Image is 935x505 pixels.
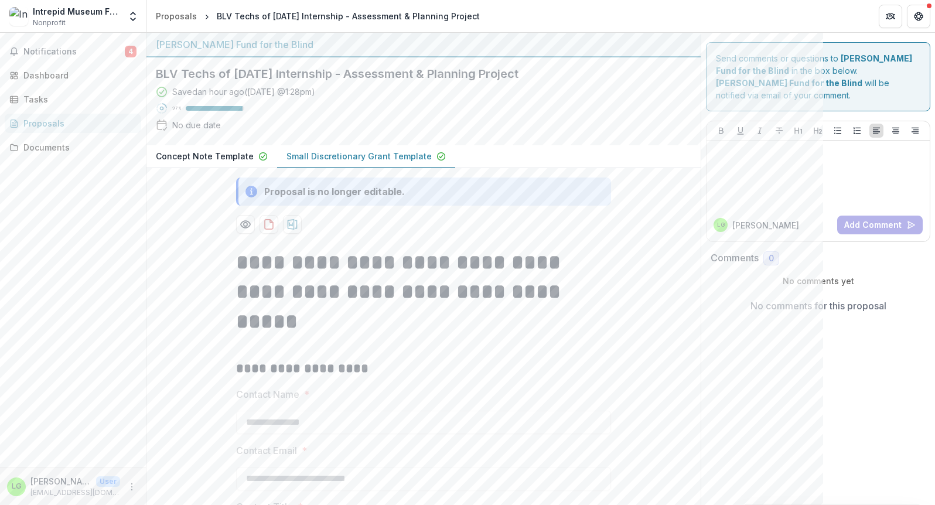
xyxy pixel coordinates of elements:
p: Concept Note Template [156,150,254,162]
div: Intrepid Museum Foundation [33,5,120,18]
button: Preview c9bccf63-37a4-44f8-a9d1-ffa5ed654019-1.pdf [236,215,255,234]
p: No comments for this proposal [750,299,886,313]
button: Heading 1 [791,124,806,138]
span: Notifications [23,47,125,57]
div: Louise Gormanly [717,222,725,228]
h2: Comments [711,252,759,264]
button: Align Center [889,124,903,138]
button: More [125,480,139,494]
nav: breadcrumb [151,8,484,25]
div: Tasks [23,93,132,105]
div: Proposal is no longer editable. [264,185,405,199]
div: BLV Techs of [DATE] Internship - Assessment & Planning Project [217,10,480,22]
div: Documents [23,141,132,153]
button: Bullet List [831,124,845,138]
a: Proposals [151,8,202,25]
p: 97 % [172,104,181,112]
button: Get Help [907,5,930,28]
p: [PERSON_NAME] [732,219,799,231]
p: User [96,476,120,487]
button: Underline [733,124,748,138]
button: Ordered List [850,124,864,138]
div: Send comments or questions to in the box below. will be notified via email of your comment. [706,42,930,111]
button: Partners [879,5,902,28]
strong: [PERSON_NAME] Fund for the Blind [716,78,862,88]
button: Strike [772,124,786,138]
div: Proposals [23,117,132,129]
p: Small Discretionary Grant Template [286,150,432,162]
button: Add Comment [837,216,923,234]
button: Bold [714,124,728,138]
a: Tasks [5,90,141,109]
button: Heading 2 [811,124,825,138]
p: [PERSON_NAME] [30,475,91,487]
span: 4 [125,46,137,57]
button: download-proposal [260,215,278,234]
span: 0 [769,254,774,264]
img: Intrepid Museum Foundation [9,7,28,26]
h2: BLV Techs of [DATE] Internship - Assessment & Planning Project [156,67,673,81]
p: [EMAIL_ADDRESS][DOMAIN_NAME] [30,487,120,498]
button: Open entity switcher [125,5,141,28]
div: Dashboard [23,69,132,81]
p: Contact Name [236,387,299,401]
button: Notifications4 [5,42,141,61]
div: Louise Gormanly [12,483,22,490]
p: No comments yet [711,275,926,287]
button: Align Left [869,124,883,138]
div: [PERSON_NAME] Fund for the Blind [156,37,691,52]
div: No due date [172,119,221,131]
button: Italicize [753,124,767,138]
span: Nonprofit [33,18,66,28]
button: download-proposal [283,215,302,234]
div: Saved an hour ago ( [DATE] @ 1:28pm ) [172,86,315,98]
a: Proposals [5,114,141,133]
a: Documents [5,138,141,157]
p: Contact Email [236,443,297,458]
button: Align Right [908,124,922,138]
a: Dashboard [5,66,141,85]
div: Proposals [156,10,197,22]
